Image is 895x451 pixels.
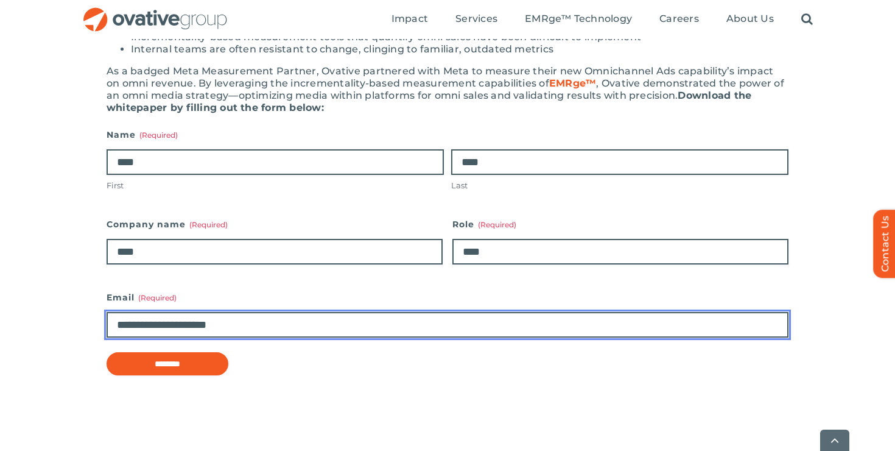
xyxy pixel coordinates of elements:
[391,13,428,25] span: Impact
[189,220,228,229] span: (Required)
[107,216,443,233] label: Company name
[455,13,497,25] span: Services
[726,13,774,25] span: About Us
[455,13,497,26] a: Services
[525,13,632,25] span: EMRge™ Technology
[138,293,177,302] span: (Required)
[549,77,596,89] a: EMRge™
[659,13,699,26] a: Careers
[139,130,178,140] span: (Required)
[107,289,788,306] label: Email
[391,13,428,26] a: Impact
[525,13,632,26] a: EMRge™ Technology
[726,13,774,26] a: About Us
[107,180,444,191] label: First
[478,220,516,229] span: (Required)
[107,126,178,143] legend: Name
[451,180,788,191] label: Last
[107,65,788,114] div: As a badged Meta Measurement Partner, Ovative partnered with Meta to measure their new Omnichanne...
[131,43,788,55] li: Internal teams are often resistant to change, clinging to familiar, outdated metrics
[801,13,813,26] a: Search
[107,90,751,113] b: Download the whitepaper by filling out the form below:
[82,6,228,18] a: OG_Full_horizontal_RGB
[659,13,699,25] span: Careers
[452,216,788,233] label: Role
